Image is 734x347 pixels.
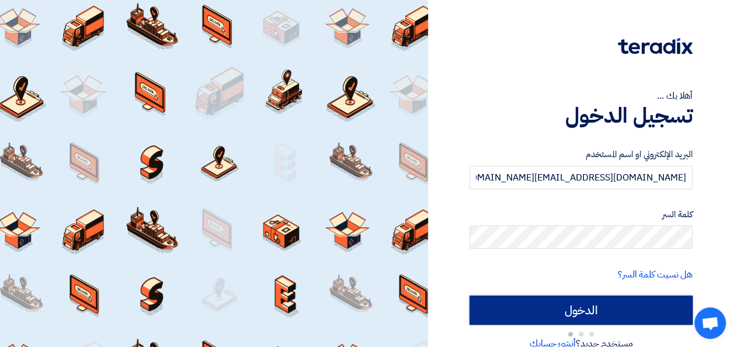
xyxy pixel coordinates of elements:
[469,148,693,161] label: البريد الإلكتروني او اسم المستخدم
[618,268,693,282] a: هل نسيت كلمة السر؟
[469,166,693,189] input: أدخل بريد العمل الإلكتروني او اسم المستخدم الخاص بك ...
[469,103,693,129] h1: تسجيل الدخول
[469,296,693,325] input: الدخول
[618,38,693,54] img: Teradix logo
[694,307,726,339] a: Open chat
[469,208,693,221] label: كلمة السر
[469,89,693,103] div: أهلا بك ...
